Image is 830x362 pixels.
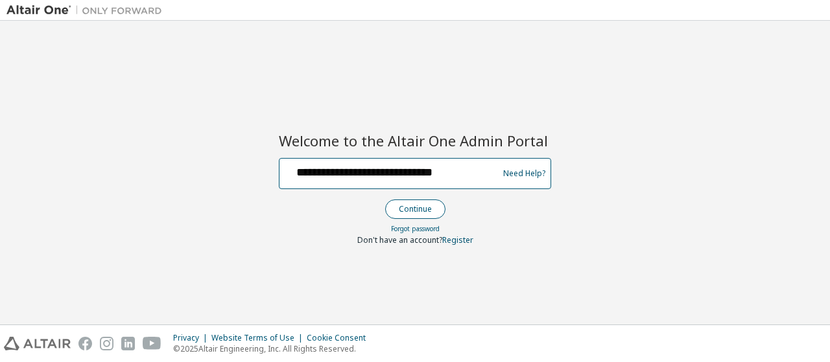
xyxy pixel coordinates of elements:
[6,4,169,17] img: Altair One
[78,337,92,350] img: facebook.svg
[173,343,373,354] p: © 2025 Altair Engineering, Inc. All Rights Reserved.
[357,234,442,245] span: Don't have an account?
[173,333,211,343] div: Privacy
[279,131,551,150] h2: Welcome to the Altair One Admin Portal
[4,337,71,350] img: altair_logo.svg
[121,337,135,350] img: linkedin.svg
[143,337,161,350] img: youtube.svg
[442,234,473,245] a: Register
[391,224,440,233] a: Forgot password
[385,199,445,219] button: Continue
[211,333,307,343] div: Website Terms of Use
[503,173,545,174] a: Need Help?
[100,337,113,350] img: instagram.svg
[307,333,373,343] div: Cookie Consent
